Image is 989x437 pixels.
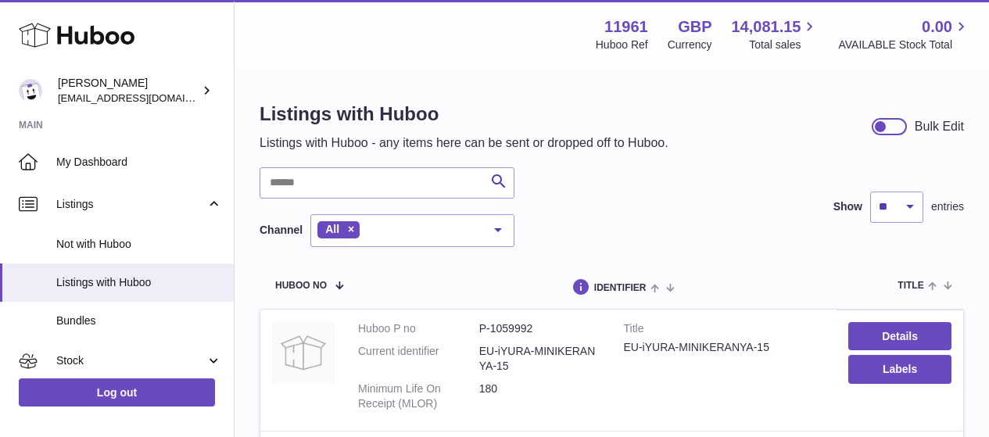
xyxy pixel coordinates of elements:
dt: Huboo P no [358,321,479,336]
dd: EU-iYURA-MINIKERANYA-15 [479,344,600,374]
span: Huboo no [275,281,327,291]
div: Currency [668,38,712,52]
span: Not with Huboo [56,237,222,252]
span: Total sales [749,38,819,52]
h1: Listings with Huboo [260,102,668,127]
button: Labels [848,355,951,383]
span: title [898,281,923,291]
span: Bundles [56,313,222,328]
dt: Current identifier [358,344,479,374]
span: My Dashboard [56,155,222,170]
span: [EMAIL_ADDRESS][DOMAIN_NAME] [58,91,230,104]
strong: 11961 [604,16,648,38]
div: Bulk Edit [915,118,964,135]
a: Log out [19,378,215,407]
span: 14,081.15 [731,16,801,38]
span: identifier [594,283,647,293]
a: 0.00 AVAILABLE Stock Total [838,16,970,52]
p: Listings with Huboo - any items here can be sent or dropped off to Huboo. [260,134,668,152]
div: Huboo Ref [596,38,648,52]
div: EU-iYURA-MINIKERANYA-15 [624,340,826,355]
img: EU-iYURA-MINIKERANYA-15 [272,321,335,384]
img: internalAdmin-11961@internal.huboo.com [19,79,42,102]
span: 0.00 [922,16,952,38]
span: Listings [56,197,206,212]
a: 14,081.15 Total sales [731,16,819,52]
div: [PERSON_NAME] [58,76,199,106]
strong: GBP [678,16,711,38]
span: All [325,223,339,235]
dt: Minimum Life On Receipt (MLOR) [358,381,479,411]
label: Show [833,199,862,214]
strong: Title [624,321,826,340]
dd: 180 [479,381,600,411]
span: Listings with Huboo [56,275,222,290]
label: Channel [260,223,303,238]
a: Details [848,322,951,350]
span: Stock [56,353,206,368]
span: AVAILABLE Stock Total [838,38,970,52]
dd: P-1059992 [479,321,600,336]
span: entries [931,199,964,214]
